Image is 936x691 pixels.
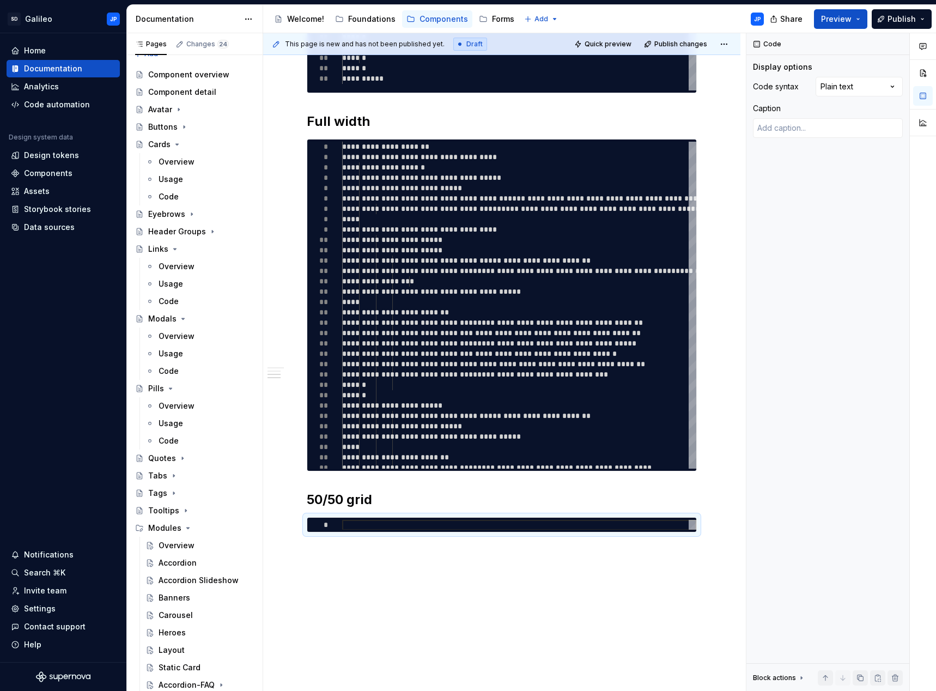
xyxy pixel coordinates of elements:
a: Foundations [331,10,400,28]
span: 24 [217,40,229,49]
div: Usage [159,278,183,289]
a: Usage [141,345,258,362]
span: Add [534,15,548,23]
a: Documentation [7,60,120,77]
button: Share [764,9,810,29]
a: Components [402,10,472,28]
button: Notifications [7,546,120,563]
h2: 50/50 grid [307,491,697,508]
a: Home [7,42,120,59]
div: Pages [135,40,167,49]
div: Carousel [159,610,193,621]
div: Welcome! [287,14,324,25]
a: Welcome! [270,10,329,28]
button: Publish changes [641,37,712,52]
span: Publish [888,14,916,25]
button: Preview [814,9,867,29]
div: Accordion-FAQ [159,680,215,690]
a: Buttons [131,118,258,136]
div: Heroes [159,627,186,638]
div: Overview [159,401,195,411]
div: Contact support [24,621,86,632]
a: Accordion [141,554,258,572]
div: Code [159,435,179,446]
div: Foundations [348,14,396,25]
div: Display options [753,62,812,72]
div: Component overview [148,69,229,80]
a: Heroes [141,624,258,641]
button: Contact support [7,618,120,635]
div: Layout [159,645,185,656]
span: Draft [466,40,483,49]
div: Help [24,639,41,650]
div: Eyebrows [148,209,185,220]
div: Static Card [159,662,200,673]
div: Code automation [24,99,90,110]
div: Avatar [148,104,172,115]
div: Tooltips [148,505,179,516]
div: Links [148,244,168,254]
div: Components [420,14,468,25]
div: Search ⌘K [24,567,65,578]
a: Avatar [131,101,258,118]
div: Block actions [753,670,806,686]
div: Forms [492,14,514,25]
span: This page is new and has not been published yet. [285,40,445,49]
div: Block actions [753,674,796,682]
a: Code [141,362,258,380]
div: Modules [148,523,181,534]
span: Quick preview [585,40,631,49]
div: Analytics [24,81,59,92]
a: Eyebrows [131,205,258,223]
div: Usage [159,418,183,429]
a: Carousel [141,607,258,624]
button: Quick preview [571,37,636,52]
a: Links [131,240,258,258]
a: Code [141,188,258,205]
div: Modules [131,519,258,537]
a: Quotes [131,450,258,467]
a: Overview [141,397,258,415]
div: Code syntax [753,81,799,92]
span: Preview [821,14,852,25]
a: Cards [131,136,258,153]
a: Storybook stories [7,201,120,218]
div: JP [110,15,117,23]
div: Code [159,366,179,377]
div: Overview [159,331,195,342]
a: Code [141,432,258,450]
div: Code [159,296,179,307]
a: Usage [141,171,258,188]
a: Modals [131,310,258,328]
div: SD [8,13,21,26]
a: Settings [7,600,120,617]
a: Forms [475,10,519,28]
a: Overview [141,328,258,345]
div: Page tree [270,8,519,30]
div: Components [24,168,72,179]
div: Settings [24,603,56,614]
div: Caption [753,103,781,114]
a: Tabs [131,467,258,484]
div: Overview [159,261,195,272]
a: Data sources [7,219,120,236]
div: Modals [148,313,177,324]
svg: Supernova Logo [36,671,90,682]
div: Data sources [24,222,75,233]
div: Overview [159,156,195,167]
div: Overview [159,540,195,551]
a: Component detail [131,83,258,101]
a: Pills [131,380,258,397]
button: Help [7,636,120,653]
a: Overview [141,258,258,275]
a: Analytics [7,78,120,95]
div: Accordion Slideshow [159,575,239,586]
a: Tooltips [131,502,258,519]
a: Assets [7,183,120,200]
a: Component overview [131,66,258,83]
div: Documentation [136,14,239,25]
button: Add [521,11,562,27]
div: Buttons [148,122,178,132]
a: Overview [141,537,258,554]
